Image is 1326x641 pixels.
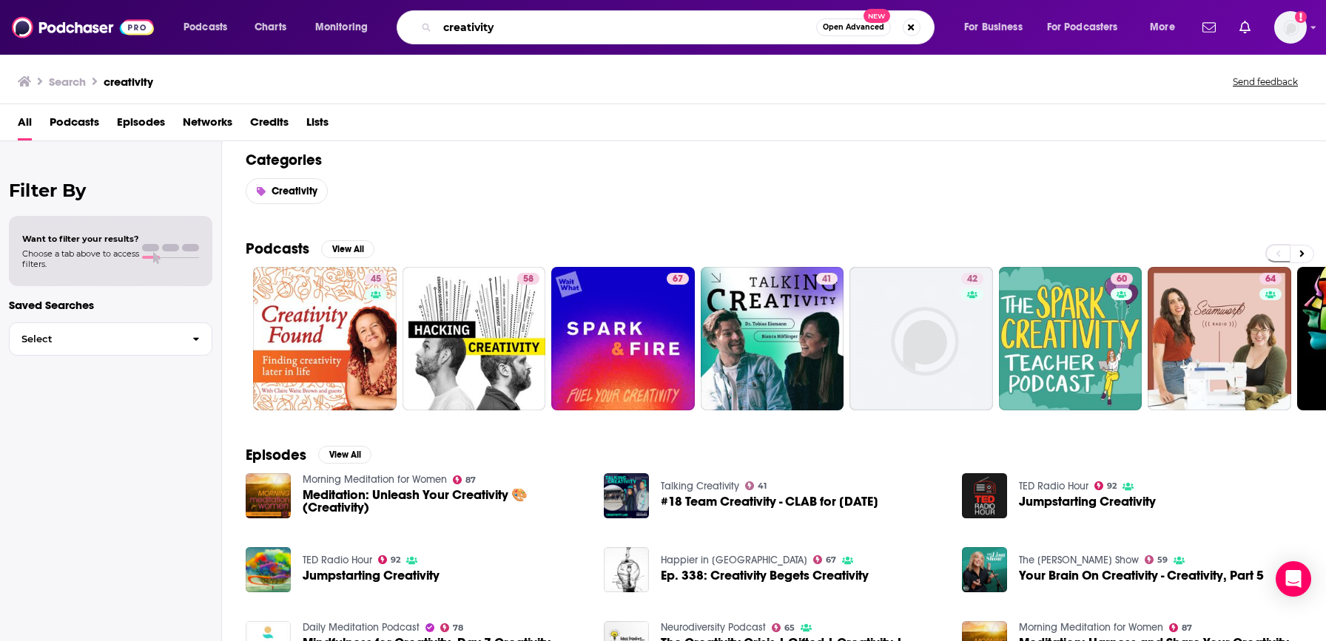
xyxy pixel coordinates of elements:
[864,9,890,23] span: New
[1145,555,1168,564] a: 59
[303,489,586,514] span: Meditation: Unleash Your Creativity 🎨(Creativity)
[246,446,371,464] a: EpisodesView All
[1140,16,1194,39] button: open menu
[954,16,1041,39] button: open menu
[661,621,766,634] a: Neurodiversity Podcast
[1265,272,1276,287] span: 64
[1182,625,1192,631] span: 87
[1019,554,1139,566] a: The Lisa Show
[745,481,767,490] a: 41
[50,110,99,140] a: Podcasts
[826,557,836,563] span: 67
[822,272,832,287] span: 41
[849,267,993,410] a: 42
[1117,272,1127,287] span: 60
[1019,621,1163,634] a: Morning Meditation for Women
[183,110,232,140] a: Networks
[758,483,767,489] span: 41
[371,272,381,287] span: 45
[1019,495,1156,508] a: Jumpstarting Creativity
[962,473,1007,518] img: Jumpstarting Creativity
[437,16,816,39] input: Search podcasts, credits, & more...
[816,273,838,285] a: 41
[10,334,181,344] span: Select
[999,267,1142,410] a: 60
[272,185,317,197] span: Creativity
[701,267,844,410] a: 41
[245,16,295,39] a: Charts
[453,475,477,484] a: 87
[318,446,371,464] button: View All
[604,473,649,518] img: #18 Team Creativity - CLAB for World Creativity Day
[661,569,869,582] a: Ep. 338: Creativity Begets Creativity
[246,178,328,204] a: Creativity
[303,569,440,582] a: Jumpstarting Creativity
[9,298,212,312] p: Saved Searches
[246,151,1302,169] h2: Categories
[1148,267,1291,410] a: 64
[305,16,387,39] button: open menu
[961,273,983,285] a: 42
[962,547,1007,592] a: Your Brain On Creativity - Creativity, Part 5
[1274,11,1307,44] button: Show profile menu
[440,623,464,632] a: 78
[1094,481,1117,490] a: 92
[964,17,1023,38] span: For Business
[250,110,289,140] a: Credits
[1019,480,1088,492] a: TED Radio Hour
[772,623,795,632] a: 65
[453,625,463,631] span: 78
[411,10,949,44] div: Search podcasts, credits, & more...
[523,272,534,287] span: 58
[1047,17,1118,38] span: For Podcasters
[1150,17,1175,38] span: More
[604,547,649,592] img: Ep. 338: Creativity Begets Creativity
[1111,273,1133,285] a: 60
[1037,16,1140,39] button: open menu
[661,495,878,508] span: #18 Team Creativity - CLAB for [DATE]
[9,322,212,356] button: Select
[22,248,139,269] span: Choose a tab above to access filters.
[823,24,884,31] span: Open Advanced
[321,240,374,258] button: View All
[246,240,374,258] a: PodcastsView All
[1169,623,1193,632] a: 87
[104,75,153,89] h3: creativity
[667,273,689,285] a: 67
[1295,11,1307,23] svg: Add a profile image
[1019,569,1264,582] a: Your Brain On Creativity - Creativity, Part 5
[117,110,165,140] span: Episodes
[253,267,397,410] a: 45
[661,480,739,492] a: Talking Creativity
[184,17,227,38] span: Podcasts
[303,554,372,566] a: TED Radio Hour
[673,272,683,287] span: 67
[12,13,154,41] img: Podchaser - Follow, Share and Rate Podcasts
[306,110,329,140] a: Lists
[816,18,891,36] button: Open AdvancedNew
[303,473,447,486] a: Morning Meditation for Women
[255,17,286,38] span: Charts
[365,273,387,285] a: 45
[246,240,309,258] h2: Podcasts
[1228,75,1302,88] button: Send feedback
[246,446,306,464] h2: Episodes
[303,621,420,634] a: Daily Meditation Podcast
[1197,15,1222,40] a: Show notifications dropdown
[18,110,32,140] a: All
[391,557,400,563] span: 92
[1276,561,1311,597] div: Open Intercom Messenger
[246,473,291,518] img: Meditation: Unleash Your Creativity 🎨(Creativity)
